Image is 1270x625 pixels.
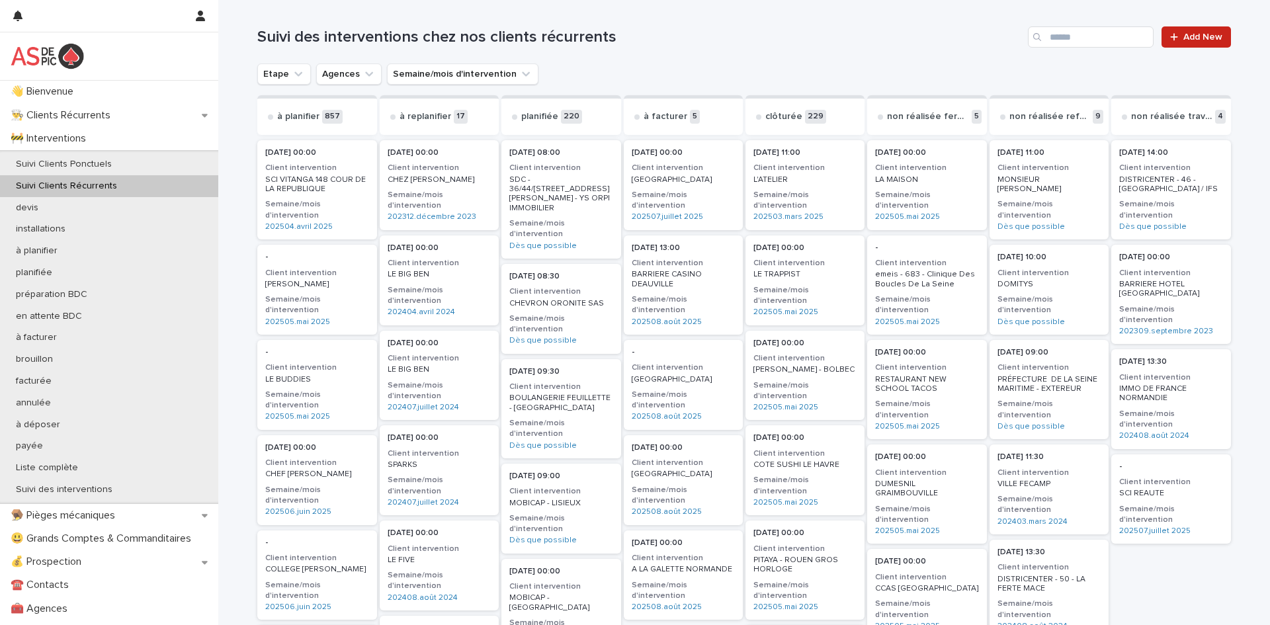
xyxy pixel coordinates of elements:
a: 202508.août 2025 [632,507,702,517]
a: [DATE] 11:00Client interventionL'ATELIERSemaine/mois d'intervention202503.mars 2025 [745,140,865,230]
p: devis [5,202,49,214]
h3: Semaine/mois d'intervention [509,513,613,534]
a: 202508.août 2025 [632,317,702,327]
h3: Semaine/mois d'intervention [875,504,978,525]
h3: Semaine/mois d'intervention [753,380,857,401]
h3: Client intervention [875,163,978,173]
h3: Client intervention [509,382,613,392]
h3: Semaine/mois d'intervention [388,285,491,306]
h3: Semaine/mois d'intervention [753,475,857,496]
p: 🪤 Pièges mécaniques [5,509,126,522]
input: Search [1028,26,1154,48]
p: brouillon [5,354,63,365]
a: [DATE] 00:00Client intervention[GEOGRAPHIC_DATA]Semaine/mois d'intervention202507.juillet 2025 [624,140,743,230]
h3: Client intervention [509,286,613,297]
p: à planifier [5,245,68,257]
h3: Client intervention [875,572,978,583]
p: SCI VITANGA 148 COUR DE LA REPUBLIQUE [265,175,368,194]
p: BARRIERE HOTEL [GEOGRAPHIC_DATA] [1119,280,1222,299]
h3: Client intervention [875,258,978,269]
a: Dès que possible [509,336,577,345]
div: [DATE] 00:00Client intervention[PERSON_NAME] - BOLBECSemaine/mois d'intervention202505.mai 2025 [745,331,865,421]
h3: Semaine/mois d'intervention [753,190,857,211]
a: [DATE] 00:00Client interventionLE TRAPPISTSemaine/mois d'intervention202505.mai 2025 [745,235,865,325]
h3: Client intervention [388,544,491,554]
p: planifiée [5,267,63,278]
h3: Client intervention [388,353,491,364]
p: [DATE] 13:30 [997,548,1101,557]
h3: Semaine/mois d'intervention [1119,504,1222,525]
h3: Semaine/mois d'intervention [997,599,1101,620]
h3: Client intervention [753,448,857,459]
div: [DATE] 00:00Client intervention[GEOGRAPHIC_DATA]Semaine/mois d'intervention202508.août 2025 [624,435,743,525]
p: à déposer [5,419,71,431]
p: CHEVRON ORONITE SAS [509,299,613,308]
a: [DATE] 13:00Client interventionBARRIERE CASINO DEAUVILLESemaine/mois d'intervention202508.août 2025 [624,235,743,335]
div: [DATE] 00:00Client interventionDUMESNIL GRAIMBOUVILLESemaine/mois d'intervention202505.mai 2025 [867,444,986,544]
p: VILLE FECAMP [997,479,1101,489]
p: [DATE] 10:00 [997,253,1101,262]
h3: Client intervention [997,362,1101,373]
h3: Client intervention [632,163,735,173]
h3: Client intervention [265,553,368,563]
p: RESTAURANT NEW SCHOOL TACOS [875,375,978,394]
h3: Client intervention [632,362,735,373]
a: Dès que possible [997,422,1065,431]
p: [DATE] 09:00 [997,348,1101,357]
p: [DATE] 00:00 [875,348,978,357]
p: LE BUDDIES [265,375,368,384]
div: [DATE] 09:00Client interventionPRÉFECTURE DE LA SEINE MARITIME - EXTEREURSemaine/mois d'intervent... [990,340,1109,439]
a: [DATE] 14:00Client interventionDISTRICENTER - 46 - [GEOGRAPHIC_DATA] / IFSSemaine/mois d'interven... [1111,140,1230,239]
h3: Semaine/mois d'intervention [265,294,368,315]
div: [DATE] 11:00Client interventionMONSIEUR [PERSON_NAME]Semaine/mois d'interventionDès que possible [990,140,1109,239]
p: 🧰 Agences [5,603,78,615]
p: - [875,243,978,253]
a: [DATE] 00:00Client interventionLE BIG BENSemaine/mois d'intervention202404.avril 2024 [380,235,499,325]
div: [DATE] 08:30Client interventionCHEVRON ORONITE SASSemaine/mois d'interventionDès que possible [501,264,620,354]
p: 😃 Grands Comptes & Commanditaires [5,532,202,545]
a: 202403.mars 2024 [997,517,1068,526]
p: LE BIG BEN [388,270,491,279]
a: 202407.juillet 2024 [388,403,459,412]
h3: Client intervention [509,486,613,497]
h3: Client intervention [753,258,857,269]
p: [DATE] 00:00 [388,339,491,348]
p: MONSIEUR [PERSON_NAME] [997,175,1101,194]
p: LA MAISON [875,175,978,185]
h3: Semaine/mois d'intervention [875,599,978,620]
a: [DATE] 00:00Client interventionPITAYA - ROUEN GROS HORLOGESemaine/mois d'intervention202505.mai 2025 [745,521,865,620]
p: L'ATELIER [753,175,857,185]
p: facturée [5,376,62,387]
a: [DATE] 00:00Client interventionCOTE SUSHI LE HAVRESemaine/mois d'intervention202505.mai 2025 [745,425,865,515]
h3: Client intervention [265,458,368,468]
h3: Semaine/mois d'intervention [388,570,491,591]
h3: Semaine/mois d'intervention [265,390,368,411]
h3: Semaine/mois d'intervention [265,485,368,506]
h3: Semaine/mois d'intervention [997,494,1101,515]
p: installations [5,224,76,235]
p: [DATE] 00:00 [753,243,857,253]
img: yKcqic14S0S6KrLdrqO6 [11,43,84,69]
h3: Semaine/mois d'intervention [632,190,735,211]
p: [GEOGRAPHIC_DATA] [632,375,735,384]
h3: Semaine/mois d'intervention [997,294,1101,315]
h3: Semaine/mois d'intervention [388,380,491,401]
a: -Client intervention[GEOGRAPHIC_DATA]Semaine/mois d'intervention202508.août 2025 [624,340,743,430]
p: [DATE] 13:30 [1119,357,1222,366]
a: -Client interventionSCI REAUTESemaine/mois d'intervention202507.juillet 2025 [1111,454,1230,544]
h3: Semaine/mois d'intervention [509,418,613,439]
p: [DATE] 00:00 [265,443,368,452]
p: [DATE] 09:30 [509,367,613,376]
a: Dès que possible [509,241,577,251]
p: [PERSON_NAME] [265,280,368,289]
p: [DATE] 00:00 [265,148,368,157]
a: 202506.juin 2025 [265,507,331,517]
p: DUMESNIL GRAIMBOUVILLE [875,479,978,499]
p: [DATE] 00:00 [753,339,857,348]
a: [DATE] 00:00Client interventionLE BIG BENSemaine/mois d'intervention202407.juillet 2024 [380,331,499,421]
h3: Client intervention [632,258,735,269]
div: [DATE] 00:00Client interventionCHEF [PERSON_NAME]Semaine/mois d'intervention202506.juin 2025 [257,435,376,525]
